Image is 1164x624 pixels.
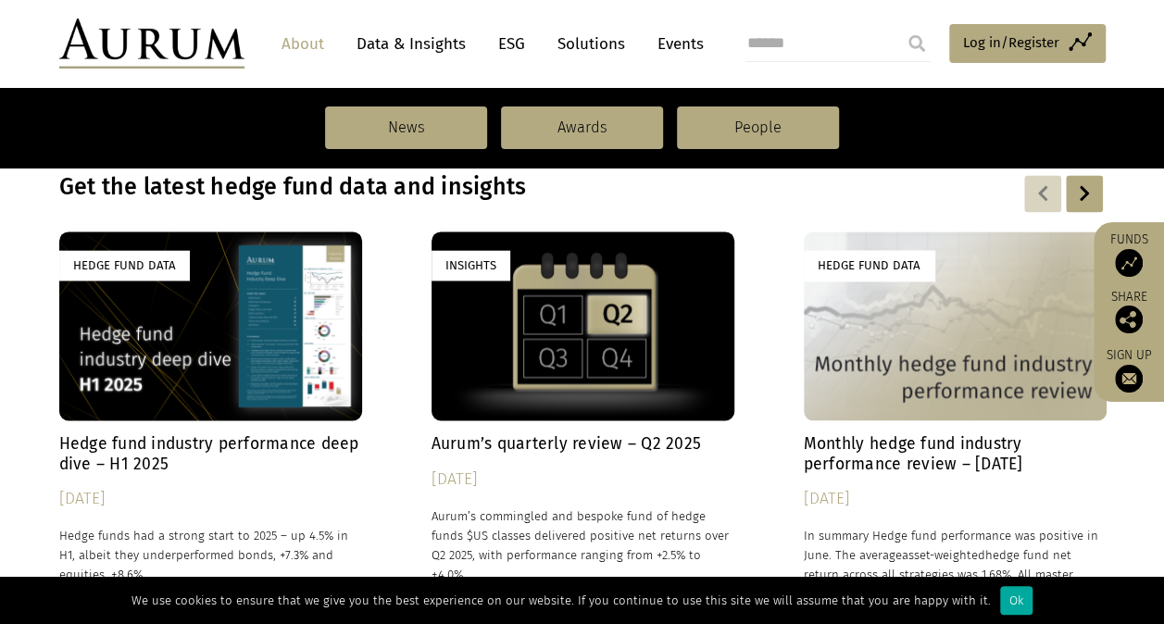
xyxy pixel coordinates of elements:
[432,434,734,454] h4: Aurum’s quarterly review – Q2 2025
[432,250,510,281] div: Insights
[804,250,934,281] div: Hedge Fund Data
[804,231,1107,603] a: Hedge Fund Data Monthly hedge fund industry performance review – [DATE] [DATE] In summary Hedge f...
[325,106,487,149] a: News
[1000,586,1033,615] div: Ok
[432,231,734,603] a: Insights Aurum’s quarterly review – Q2 2025 [DATE] Aurum’s commingled and bespoke fund of hedge f...
[59,250,190,281] div: Hedge Fund Data
[59,434,362,473] h4: Hedge fund industry performance deep dive – H1 2025
[432,466,734,492] div: [DATE]
[59,231,362,603] a: Hedge Fund Data Hedge fund industry performance deep dive – H1 2025 [DATE] Hedge funds had a stro...
[902,547,985,561] span: asset-weighted
[804,434,1107,473] h4: Monthly hedge fund industry performance review – [DATE]
[1115,306,1143,333] img: Share this post
[898,25,935,62] input: Submit
[347,27,475,61] a: Data & Insights
[1115,249,1143,277] img: Access Funds
[1103,291,1155,333] div: Share
[59,485,362,511] div: [DATE]
[59,525,362,583] p: Hedge funds had a strong start to 2025 – up 4.5% in H1, albeit they underperformed bonds, +7.3% a...
[1115,365,1143,393] img: Sign up to our newsletter
[1103,231,1155,277] a: Funds
[59,19,244,69] img: Aurum
[1103,347,1155,393] a: Sign up
[804,485,1107,511] div: [DATE]
[272,27,333,61] a: About
[432,505,734,584] p: Aurum’s commingled and bespoke fund of hedge funds $US classes delivered positive net returns ove...
[949,24,1106,63] a: Log in/Register
[59,173,867,201] h3: Get the latest hedge fund data and insights
[677,106,839,149] a: People
[648,27,704,61] a: Events
[548,27,634,61] a: Solutions
[489,27,534,61] a: ESG
[963,31,1059,54] span: Log in/Register
[501,106,663,149] a: Awards
[804,525,1107,604] p: In summary Hedge fund performance was positive in June. The average hedge fund net return across ...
